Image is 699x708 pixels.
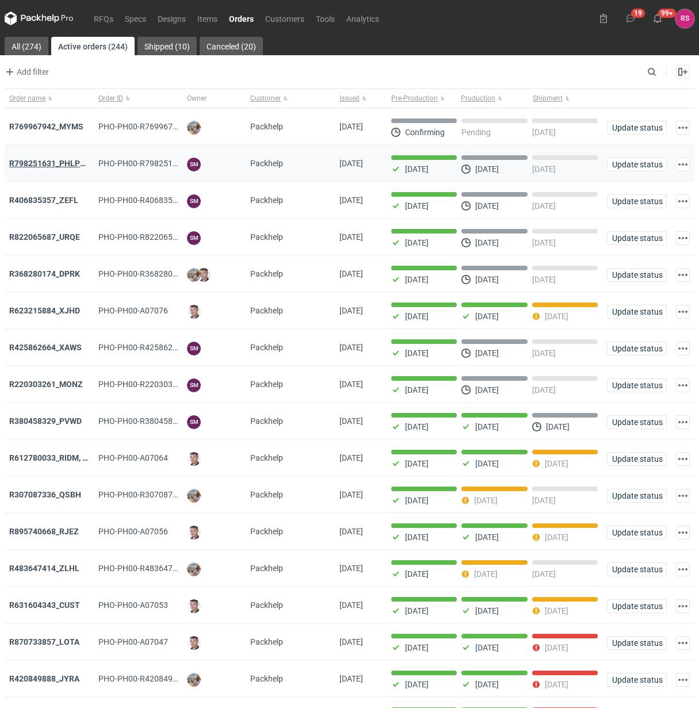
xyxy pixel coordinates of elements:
[339,269,363,278] span: 06/08/2025
[335,89,387,108] button: Issued
[339,527,363,536] span: 31/07/2025
[187,636,201,650] img: Maciej Sikora
[475,238,499,247] p: [DATE]
[475,643,499,652] p: [DATE]
[9,196,78,205] strong: R406835357_ZEFL
[612,602,662,610] span: Update status
[9,637,79,646] a: R870733857_LOTA
[187,415,201,429] figcaption: SM
[341,12,385,25] a: Analytics
[339,196,363,205] span: 18/08/2025
[612,271,662,279] span: Update status
[98,674,209,683] span: PHO-PH00-R420849888_JYRA
[9,94,45,103] span: Order name
[405,680,429,689] p: [DATE]
[9,453,129,462] a: R612780033_RIDM, DEMO, SMPJ
[475,201,499,211] p: [DATE]
[405,201,429,211] p: [DATE]
[339,306,363,315] span: 05/08/2025
[676,342,690,355] button: Actions
[98,527,168,536] span: PHO-PH00-A07056
[9,600,80,610] a: R631604343_CUST
[339,674,363,683] span: 28/07/2025
[98,564,209,573] span: PHO-PH00-R483647414_ZLHL
[532,275,556,284] p: [DATE]
[675,9,694,28] div: Rafał Stani
[9,343,82,352] a: R425862664_XAWS
[250,637,283,646] span: Packhelp
[187,158,201,171] figcaption: SM
[339,416,363,426] span: 04/08/2025
[676,305,690,319] button: Actions
[612,234,662,242] span: Update status
[676,489,690,503] button: Actions
[250,600,283,610] span: Packhelp
[187,94,207,103] span: Owner
[339,564,363,573] span: 31/07/2025
[405,312,429,321] p: [DATE]
[9,527,79,536] a: R895740668_RJEZ
[405,569,429,579] p: [DATE]
[612,197,662,205] span: Update status
[250,380,283,389] span: Packhelp
[532,385,556,395] p: [DATE]
[250,564,283,573] span: Packhelp
[5,37,48,55] a: All (274)
[339,232,363,242] span: 08/08/2025
[475,680,499,689] p: [DATE]
[612,418,662,426] span: Update status
[607,562,667,576] button: Update status
[532,201,556,211] p: [DATE]
[675,9,694,28] figcaption: RS
[259,12,310,25] a: Customers
[405,275,429,284] p: [DATE]
[9,490,81,499] a: R307087336_QSBH
[607,231,667,245] button: Update status
[187,268,201,282] img: Michał Palasek
[187,452,201,466] img: Maciej Sikora
[197,268,211,282] img: Maciej Sikora
[607,526,667,539] button: Update status
[545,459,568,468] p: [DATE]
[676,673,690,687] button: Actions
[676,599,690,613] button: Actions
[98,490,211,499] span: PHO-PH00-R307087336_QSBH
[474,569,498,579] p: [DATE]
[187,194,201,208] figcaption: SM
[250,453,283,462] span: Packhelp
[676,158,690,171] button: Actions
[339,94,360,103] span: Issued
[250,527,283,536] span: Packhelp
[137,37,197,55] a: Shipped (10)
[532,569,556,579] p: [DATE]
[405,238,429,247] p: [DATE]
[98,159,224,168] span: PHO-PH00-R798251631_PHLP_V1
[532,496,556,505] p: [DATE]
[405,422,429,431] p: [DATE]
[607,452,667,466] button: Update status
[250,416,283,426] span: Packhelp
[612,676,662,684] span: Update status
[246,89,335,108] button: Customer
[5,12,74,25] svg: Packhelp Pro
[676,562,690,576] button: Actions
[546,422,570,431] p: [DATE]
[387,89,459,108] button: Pre-Production
[475,164,499,174] p: [DATE]
[187,562,201,576] img: Michał Palasek
[9,122,83,131] a: R769967942_MYMS
[98,232,211,242] span: PHO-PH00-R822065687_URQE
[676,231,690,245] button: Actions
[461,94,495,103] span: Production
[119,12,152,25] a: Specs
[9,232,80,242] strong: R822065687_URQE
[607,268,667,282] button: Update status
[607,599,667,613] button: Update status
[187,305,201,319] img: Maciej Sikora
[9,416,82,426] strong: R380458329_PVWD
[98,380,213,389] span: PHO-PH00-R220303261_MONZ
[98,416,212,426] span: PHO-PH00-R380458329_PVWD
